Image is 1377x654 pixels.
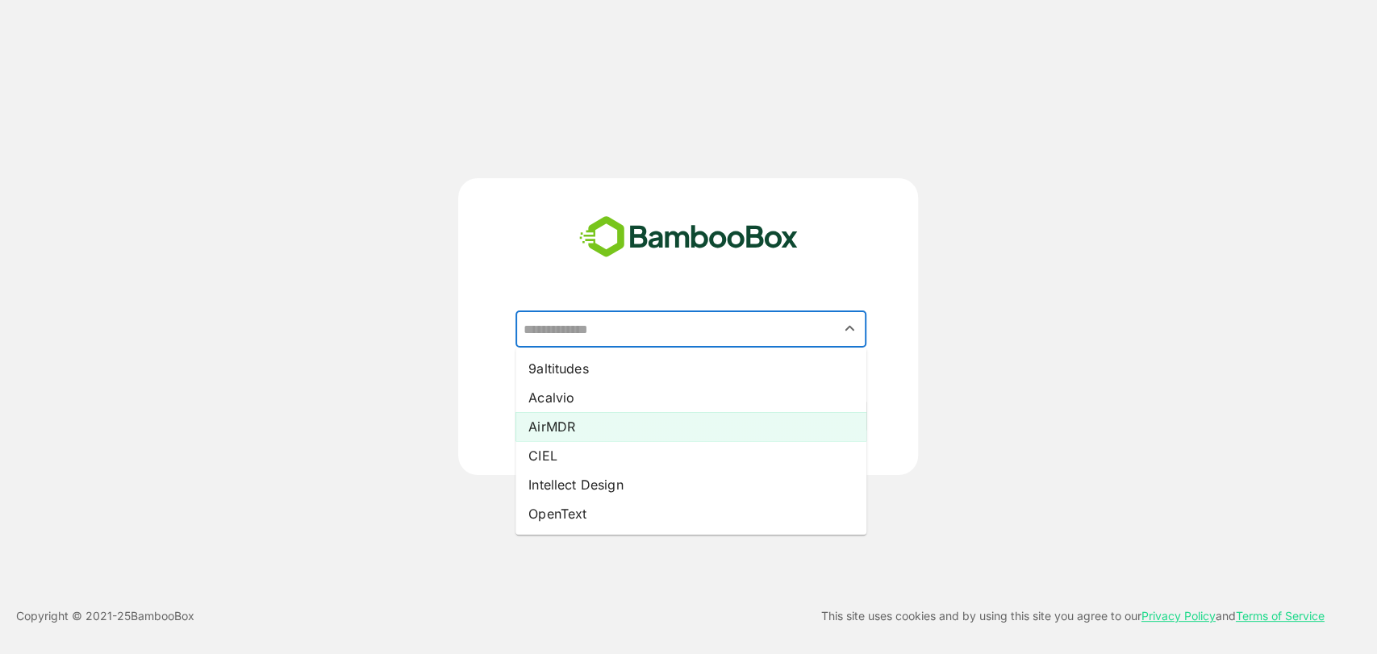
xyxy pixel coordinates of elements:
a: Privacy Policy [1141,609,1216,623]
li: 9altitudes [515,354,866,383]
li: CIEL [515,441,866,470]
li: Acalvio [515,383,866,412]
img: bamboobox [570,210,807,264]
p: Copyright © 2021- 25 BambooBox [16,606,194,626]
li: OpenText [515,499,866,528]
a: Terms of Service [1236,609,1325,623]
p: This site uses cookies and by using this site you agree to our and [821,606,1325,626]
li: AirMDR [515,412,866,441]
button: Close [839,318,861,339]
li: Intellect Design [515,470,866,499]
